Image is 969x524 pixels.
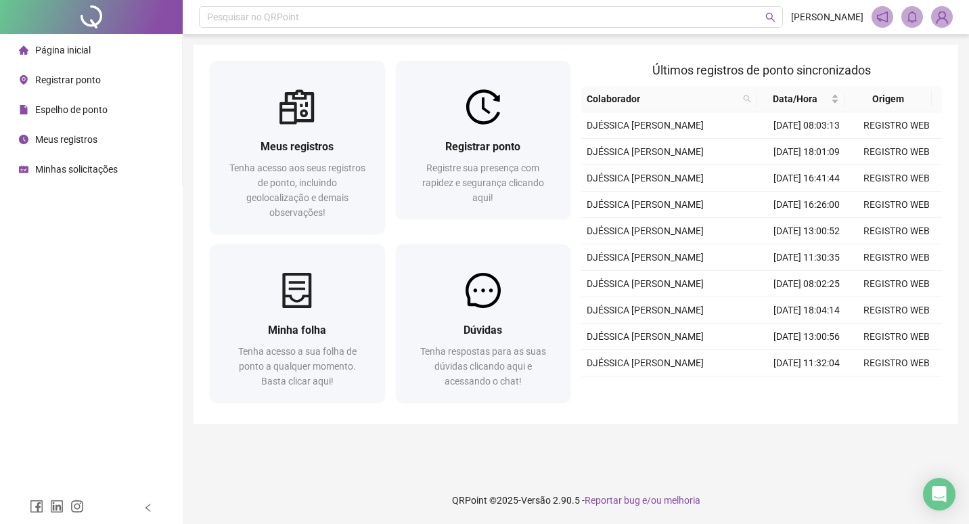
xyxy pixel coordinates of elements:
[762,192,852,218] td: [DATE] 16:26:00
[852,376,942,403] td: REGISTRO WEB
[852,112,942,139] td: REGISTRO WEB
[765,12,775,22] span: search
[396,244,571,402] a: DúvidasTenha respostas para as suas dúvidas clicando aqui e acessando o chat!
[229,162,365,218] span: Tenha acesso aos seus registros de ponto, incluindo geolocalização e demais observações!
[587,199,704,210] span: DJÉSSICA [PERSON_NAME]
[762,376,852,403] td: [DATE] 08:04:33
[844,86,932,112] th: Origem
[852,139,942,165] td: REGISTRO WEB
[852,218,942,244] td: REGISTRO WEB
[757,86,844,112] th: Data/Hora
[19,135,28,144] span: clock-circle
[852,165,942,192] td: REGISTRO WEB
[183,477,969,524] footer: QRPoint © 2025 - 2.90.5 -
[35,164,118,175] span: Minhas solicitações
[762,350,852,376] td: [DATE] 11:32:04
[587,278,704,289] span: DJÉSSICA [PERSON_NAME]
[396,61,571,219] a: Registrar pontoRegistre sua presença com rapidez e segurança clicando aqui!
[762,112,852,139] td: [DATE] 08:03:13
[652,63,871,77] span: Últimos registros de ponto sincronizados
[35,45,91,56] span: Página inicial
[587,91,738,106] span: Colaborador
[932,7,952,27] img: 89357
[521,495,551,506] span: Versão
[70,500,84,513] span: instagram
[422,162,544,203] span: Registre sua presença com rapidez e segurança clicando aqui!
[587,305,704,315] span: DJÉSSICA [PERSON_NAME]
[762,218,852,244] td: [DATE] 13:00:52
[35,104,108,115] span: Espelho de ponto
[445,140,520,153] span: Registrar ponto
[740,89,754,109] span: search
[587,146,704,157] span: DJÉSSICA [PERSON_NAME]
[852,244,942,271] td: REGISTRO WEB
[19,75,28,85] span: environment
[762,297,852,324] td: [DATE] 18:04:14
[762,139,852,165] td: [DATE] 18:01:09
[35,74,101,85] span: Registrar ponto
[238,346,357,387] span: Tenha acesso a sua folha de ponto a qualquer momento. Basta clicar aqui!
[587,120,704,131] span: DJÉSSICA [PERSON_NAME]
[420,346,546,387] span: Tenha respostas para as suas dúvidas clicando aqui e acessando o chat!
[762,324,852,350] td: [DATE] 13:00:56
[587,173,704,183] span: DJÉSSICA [PERSON_NAME]
[762,244,852,271] td: [DATE] 11:30:35
[923,478,955,510] div: Open Intercom Messenger
[19,165,28,174] span: schedule
[210,244,385,402] a: Minha folhaTenha acesso a sua folha de ponto a qualquer momento. Basta clicar aqui!
[852,297,942,324] td: REGISTRO WEB
[464,324,502,336] span: Dúvidas
[587,331,704,342] span: DJÉSSICA [PERSON_NAME]
[852,271,942,297] td: REGISTRO WEB
[210,61,385,234] a: Meus registrosTenha acesso aos seus registros de ponto, incluindo geolocalização e demais observa...
[791,9,863,24] span: [PERSON_NAME]
[762,165,852,192] td: [DATE] 16:41:44
[762,91,828,106] span: Data/Hora
[587,252,704,263] span: DJÉSSICA [PERSON_NAME]
[743,95,751,103] span: search
[852,324,942,350] td: REGISTRO WEB
[35,134,97,145] span: Meus registros
[268,324,326,336] span: Minha folha
[587,225,704,236] span: DJÉSSICA [PERSON_NAME]
[585,495,700,506] span: Reportar bug e/ou melhoria
[906,11,918,23] span: bell
[19,105,28,114] span: file
[50,500,64,513] span: linkedin
[852,192,942,218] td: REGISTRO WEB
[19,45,28,55] span: home
[762,271,852,297] td: [DATE] 08:02:25
[143,503,153,512] span: left
[30,500,43,513] span: facebook
[587,357,704,368] span: DJÉSSICA [PERSON_NAME]
[261,140,334,153] span: Meus registros
[876,11,888,23] span: notification
[852,350,942,376] td: REGISTRO WEB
